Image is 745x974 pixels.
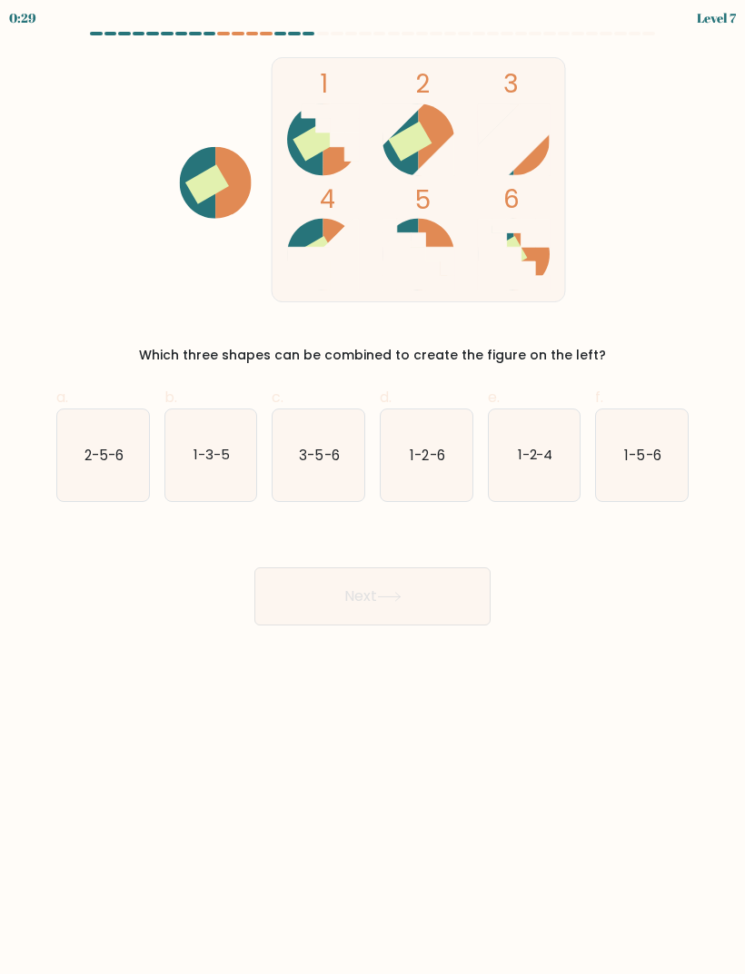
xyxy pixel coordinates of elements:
text: 1-5-6 [625,445,661,464]
span: d. [380,387,392,408]
span: c. [272,387,283,408]
span: a. [56,387,68,408]
tspan: 2 [415,66,430,102]
span: e. [488,387,500,408]
div: 0:29 [9,8,36,27]
div: Level 7 [697,8,736,27]
tspan: 5 [415,182,431,218]
text: 1-3-5 [194,445,230,464]
tspan: 3 [503,66,519,102]
button: Next [254,567,491,625]
text: 1-2-6 [410,445,444,464]
tspan: 6 [503,182,520,217]
tspan: 4 [320,182,335,217]
text: 3-5-6 [300,445,340,464]
span: f. [595,387,603,408]
div: Which three shapes can be combined to create the figure on the left? [67,346,678,365]
tspan: 1 [320,66,328,102]
span: b. [164,387,177,408]
text: 2-5-6 [84,445,124,464]
text: 1-2-4 [517,445,552,464]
